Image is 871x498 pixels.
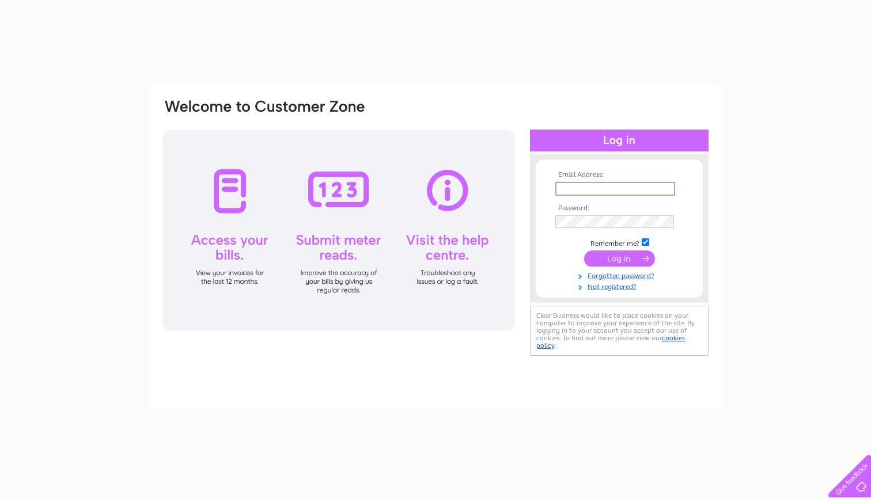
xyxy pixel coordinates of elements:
[552,171,686,179] th: Email Address:
[584,250,655,267] input: Submit
[552,237,686,248] td: Remember me?
[552,204,686,212] th: Password:
[536,334,685,349] a: cookies policy
[530,306,709,356] div: Clear Business would like to place cookies on your computer to improve your experience of the sit...
[555,269,686,280] a: Forgotten password?
[555,280,686,291] a: Not registered?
